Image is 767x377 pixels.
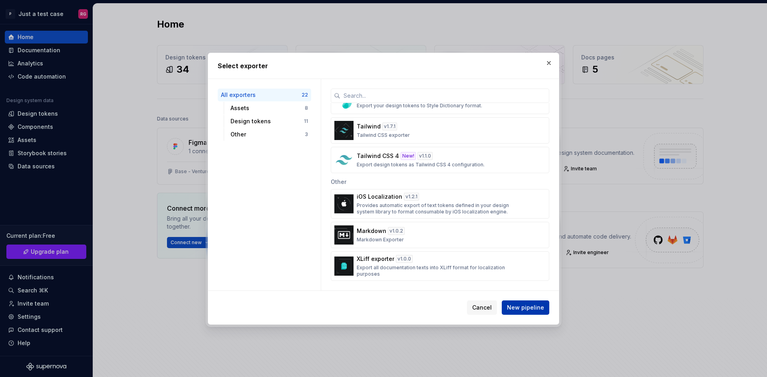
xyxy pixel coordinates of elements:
p: Export your design tokens to Style Dictionary format. [357,103,482,109]
button: New pipeline [502,300,549,315]
button: Cancel [467,300,497,315]
div: v 1.7.1 [382,122,397,130]
div: 8 [305,105,308,111]
p: iOS Localization [357,193,402,201]
div: 3 [305,131,308,138]
button: Assets8 [227,102,311,114]
p: Markdown Exporter [357,237,404,243]
button: XLiff exporterv1.0.0Export all documentation texts into XLiff format for localization purposes [331,251,549,281]
p: Provides automatic export of text tokens defined in your design system library to format consumab... [357,202,519,215]
div: 11 [304,118,308,124]
p: Export design tokens as Tailwind CSS 4 configuration. [357,162,485,168]
button: All exporters22 [218,89,311,101]
div: v 1.2.1 [404,193,419,201]
div: Other [230,130,305,138]
div: Assets [230,104,305,112]
span: Cancel [472,304,492,312]
div: All exporters [221,91,302,99]
button: Other3 [227,128,311,141]
div: v 1.0.2 [388,227,405,235]
div: Design tokens [230,117,304,125]
p: Tailwind CSS 4 [357,152,399,160]
p: Export all documentation texts into XLiff format for localization purposes [357,264,519,277]
p: Tailwind CSS exporter [357,132,410,138]
div: v 1.1.0 [417,152,433,160]
p: Tailwind [357,122,381,130]
input: Search... [340,89,549,103]
div: v 1.0.0 [396,255,413,263]
button: Markdownv1.0.2Markdown Exporter [331,222,549,248]
p: Markdown [357,227,386,235]
h2: Select exporter [218,61,549,71]
p: XLiff exporter [357,255,394,263]
div: 22 [302,92,308,98]
div: Other [331,173,549,189]
button: Design tokens11 [227,115,311,128]
span: New pipeline [507,304,544,312]
button: Tailwindv1.7.1Tailwind CSS exporter [331,117,549,144]
div: New! [401,152,416,160]
button: Tailwind CSS 4New!v1.1.0Export design tokens as Tailwind CSS 4 configuration. [331,147,549,173]
button: iOS Localizationv1.2.1Provides automatic export of text tokens defined in your design system libr... [331,189,549,219]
